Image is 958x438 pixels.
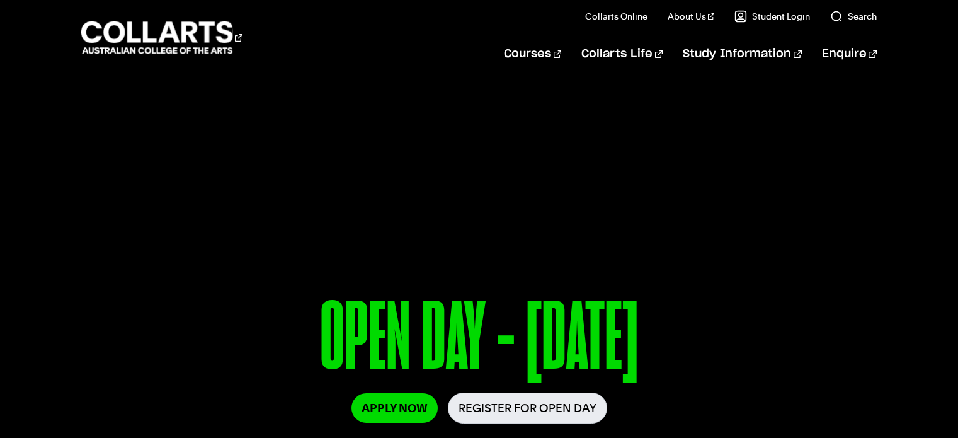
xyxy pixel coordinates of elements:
p: OPEN DAY - [DATE] [107,289,851,393]
a: Student Login [734,10,810,23]
div: Go to homepage [81,20,242,55]
a: Apply Now [351,393,438,423]
a: Enquire [822,33,877,75]
a: Collarts Life [581,33,663,75]
a: Register for Open Day [448,393,607,424]
a: About Us [668,10,714,23]
a: Collarts Online [585,10,647,23]
a: Study Information [683,33,801,75]
a: Search [830,10,877,23]
a: Courses [504,33,561,75]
